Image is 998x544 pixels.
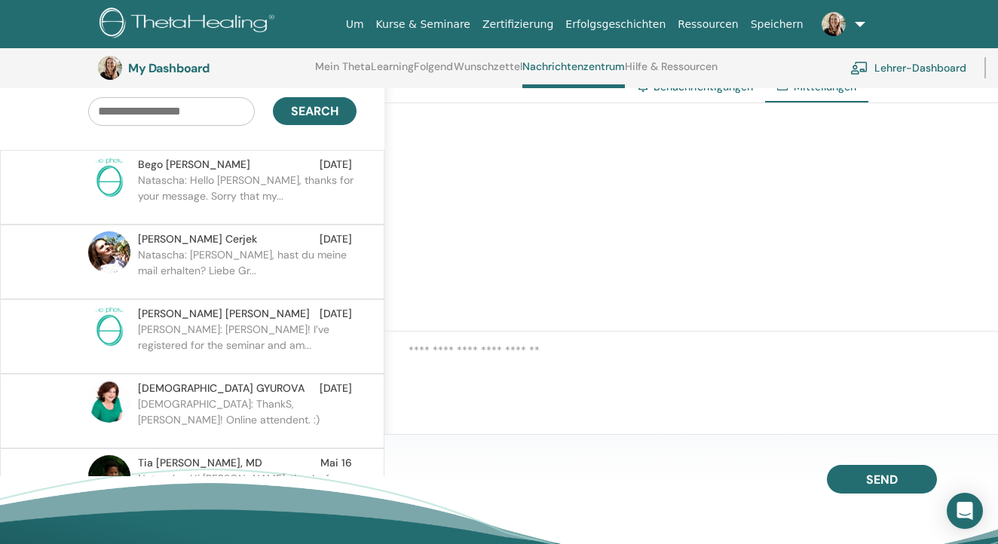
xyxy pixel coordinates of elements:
img: default.jpg [98,56,122,80]
a: Mein ThetaLearning [315,60,414,84]
a: Hilfe & Ressourcen [625,60,718,84]
img: chalkboard-teacher.svg [850,61,868,75]
span: Mai 16 [320,455,352,471]
a: Folgend [414,60,453,84]
a: Erfolgsgeschichten [559,11,672,38]
a: Um [340,11,370,38]
button: Send [827,465,937,494]
a: Lehrer-Dashboard [850,51,966,84]
a: Wunschzettel [454,60,522,84]
span: [DATE] [320,231,352,247]
img: default.jpg [88,231,130,274]
span: [DATE] [320,306,352,322]
span: [DATE] [320,380,352,396]
a: Nachrichtenzentrum [522,60,625,88]
p: Natascha: [PERSON_NAME], hast du meine mail erhalten? Liebe Gr... [138,247,357,292]
div: Open Intercom Messenger [947,493,983,529]
a: Speichern [745,11,810,38]
span: Send [866,472,898,487]
img: default.jpg [88,455,130,497]
button: Search [273,97,357,125]
span: [DATE] [320,157,352,173]
p: Natascha: Hello [PERSON_NAME], thanks for your message. Sorry that my... [138,173,357,218]
p: Natascha: Hi [PERSON_NAME], thanks for your message.The seminar on Sun... [138,471,357,516]
a: Kurse & Seminare [370,11,476,38]
a: Zertifizierung [476,11,559,38]
span: Bego [PERSON_NAME] [138,157,250,173]
img: default.jpg [822,12,846,36]
p: [DEMOGRAPHIC_DATA]: ThankS, [PERSON_NAME]! Online attendent. :) [138,396,357,442]
span: [PERSON_NAME] [PERSON_NAME] [138,306,310,322]
span: [PERSON_NAME] Cerjek [138,231,257,247]
p: [PERSON_NAME]: [PERSON_NAME]! I’ve registered for the seminar and am... [138,322,357,367]
span: Mitteilungen [794,80,856,93]
a: Ressourcen [672,11,744,38]
img: no-photo.png [88,306,130,348]
img: no-photo.png [88,157,130,199]
a: Benachrichtigungen [654,80,753,93]
span: [DEMOGRAPHIC_DATA] GYUROVA [138,380,305,396]
span: Search [291,103,338,119]
img: default.jpg [88,380,130,423]
h3: My Dashboard [128,61,279,75]
span: Tia [PERSON_NAME], MD [138,455,262,471]
img: logo.png [99,8,280,41]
